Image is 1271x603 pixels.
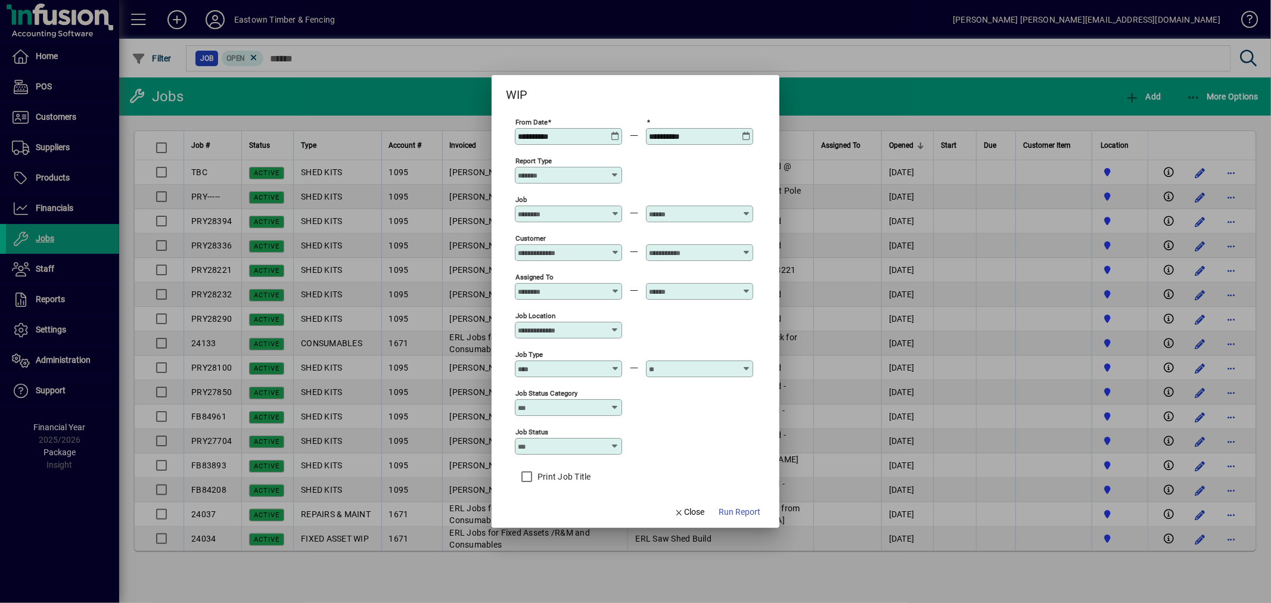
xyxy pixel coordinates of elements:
[669,502,710,523] button: Close
[515,273,554,281] mat-label: Assigned To
[714,502,765,523] button: Run Report
[535,471,591,483] label: Print Job Title
[515,428,548,436] mat-label: Job Status
[515,157,552,165] mat-label: Report Type
[492,75,542,104] h2: WIP
[515,195,527,204] mat-label: Job
[674,506,705,518] span: Close
[515,389,577,397] mat-label: Job Status Category
[719,506,760,518] span: Run Report
[515,312,555,320] mat-label: Job Location
[515,118,548,126] mat-label: From Date
[515,234,546,243] mat-label: Customer
[515,350,543,359] mat-label: Job Type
